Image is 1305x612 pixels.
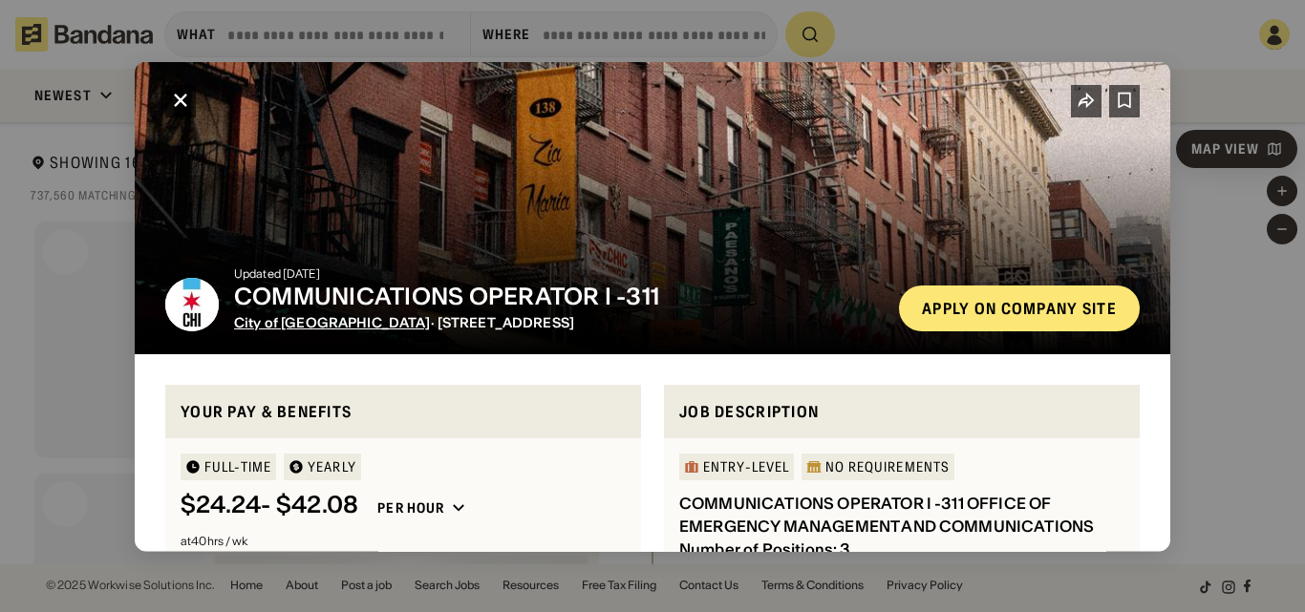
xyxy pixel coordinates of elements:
[165,277,219,330] img: City of Chicago logo
[825,460,950,474] div: No Requirements
[679,494,964,513] div: COMMUNICATIONS OPERATOR I -311
[679,494,1094,536] div: OFFICE OF EMERGENCY MANAGEMENT AND COMMUNICATIONS
[922,300,1117,315] div: Apply on company site
[679,399,1124,423] div: Job Description
[308,460,356,474] div: YEARLY
[679,539,851,559] div: Number of Positions: 3
[899,285,1140,330] a: Apply on company site
[377,499,444,517] div: Per hour
[181,492,358,519] div: $ 24.24 - $42.08
[703,460,789,474] div: Entry-Level
[181,399,626,423] div: Your pay & benefits
[234,313,431,330] a: City of [GEOGRAPHIC_DATA]
[204,460,271,474] div: Full-time
[234,267,884,279] div: Updated [DATE]
[181,536,626,547] div: at 40 hrs / wk
[234,314,884,330] div: · [STREET_ADDRESS]
[234,283,884,310] div: COMMUNICATIONS OPERATOR I -311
